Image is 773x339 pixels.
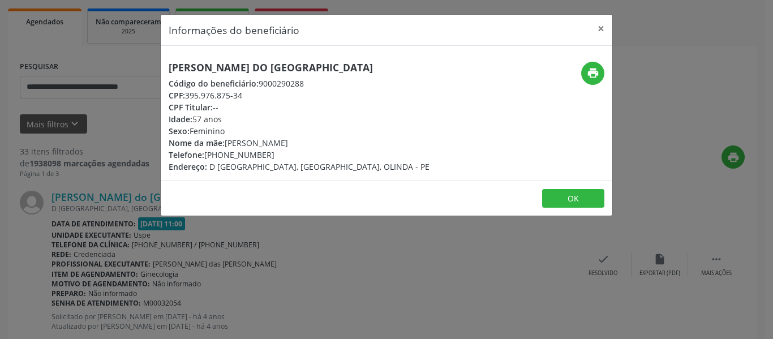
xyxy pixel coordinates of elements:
span: Idade: [169,114,192,125]
span: Nome da mãe: [169,138,225,148]
div: 395.976.875-34 [169,89,430,101]
div: [PHONE_NUMBER] [169,149,430,161]
div: -- [169,101,430,113]
i: print [587,67,599,79]
span: Endereço: [169,161,207,172]
button: Close [590,15,612,42]
span: Sexo: [169,126,190,136]
div: 9000290288 [169,78,430,89]
h5: [PERSON_NAME] do [GEOGRAPHIC_DATA] [169,62,430,74]
span: Código do beneficiário: [169,78,259,89]
span: CPF: [169,90,185,101]
h5: Informações do beneficiário [169,23,299,37]
div: Feminino [169,125,430,137]
span: CPF Titular: [169,102,213,113]
button: OK [542,189,604,208]
div: [PERSON_NAME] [169,137,430,149]
div: 57 anos [169,113,430,125]
span: Telefone: [169,149,204,160]
span: D [GEOGRAPHIC_DATA], [GEOGRAPHIC_DATA], OLINDA - PE [209,161,430,172]
button: print [581,62,604,85]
